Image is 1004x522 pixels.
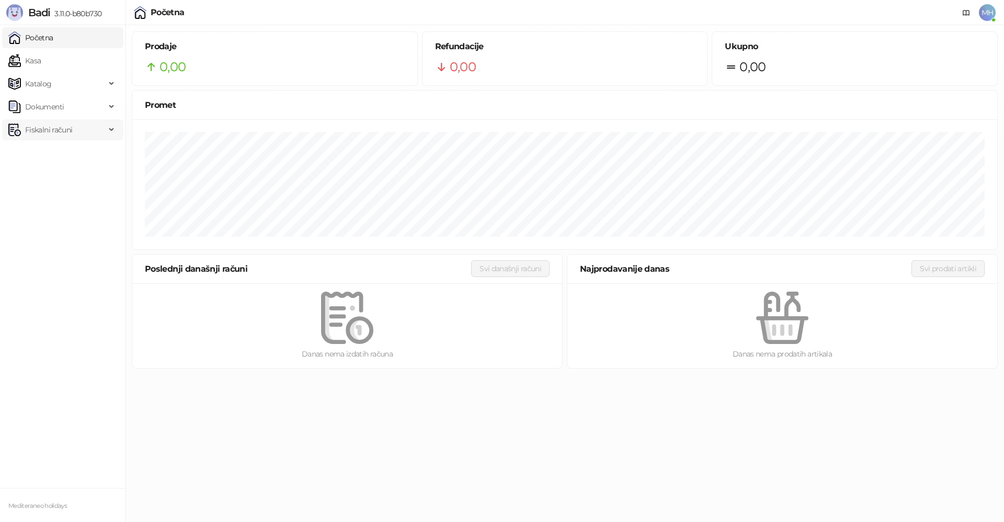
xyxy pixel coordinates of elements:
div: Početna [151,8,185,17]
span: 0,00 [450,57,476,77]
span: Dokumenti [25,96,64,117]
h5: Prodaje [145,40,405,53]
h5: Ukupno [725,40,985,53]
span: 0,00 [739,57,766,77]
div: Najprodavanije danas [580,262,911,275]
a: Početna [8,27,53,48]
div: Danas nema prodatih artikala [584,348,980,360]
div: Poslednji današnji računi [145,262,471,275]
button: Svi današnji računi [471,260,550,277]
button: Svi prodati artikli [911,260,985,277]
a: Dokumentacija [958,4,975,21]
small: Mediteraneo holidays [8,502,67,509]
div: Danas nema izdatih računa [149,348,545,360]
span: 3.11.0-b80b730 [50,9,101,18]
a: Kasa [8,50,41,71]
span: MH [979,4,996,21]
span: Katalog [25,73,52,94]
span: 0,00 [159,57,186,77]
h5: Refundacije [435,40,695,53]
span: Fiskalni računi [25,119,72,140]
img: Logo [6,4,23,21]
div: Promet [145,98,985,112]
span: Badi [28,6,50,19]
